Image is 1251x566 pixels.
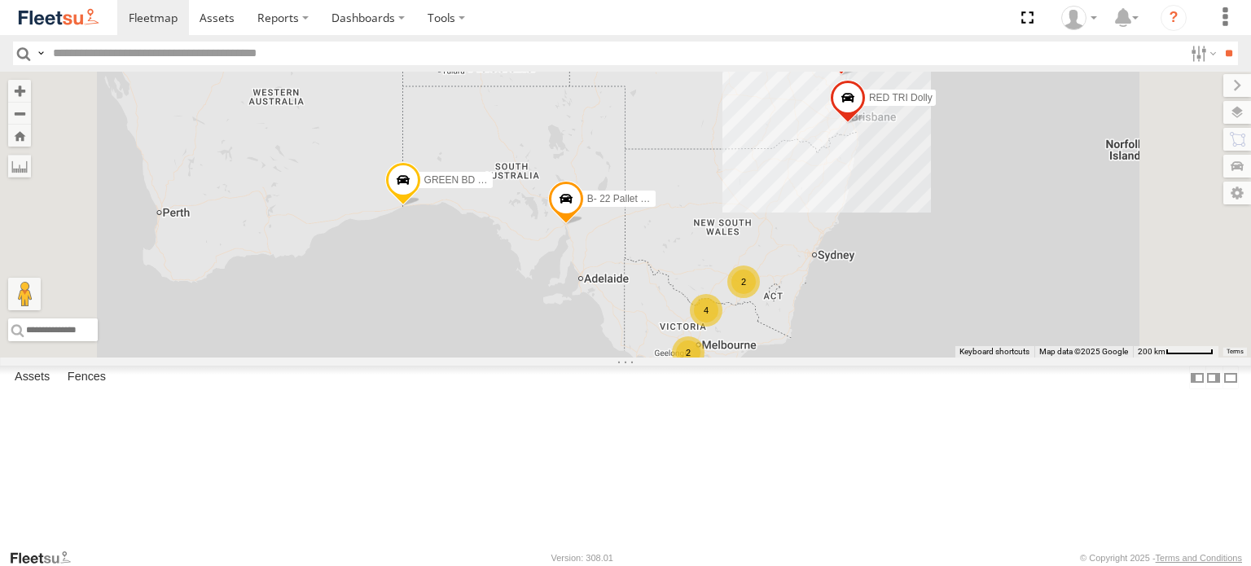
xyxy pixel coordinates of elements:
span: Map data ©2025 Google [1039,347,1128,356]
div: 4 [690,294,722,327]
label: Assets [7,366,58,389]
label: Dock Summary Table to the Right [1205,366,1222,389]
div: Version: 308.01 [551,553,613,563]
a: Terms and Conditions [1156,553,1242,563]
button: Map Scale: 200 km per 55 pixels [1133,346,1218,358]
label: Hide Summary Table [1222,366,1239,389]
div: 2 [727,265,760,298]
a: Visit our Website [9,550,84,566]
label: Fences [59,366,114,389]
label: Dock Summary Table to the Left [1189,366,1205,389]
span: 200 km [1138,347,1165,356]
label: Search Filter Options [1184,42,1219,65]
button: Zoom out [8,102,31,125]
button: Drag Pegman onto the map to open Street View [8,278,41,310]
a: Terms (opens in new tab) [1227,349,1244,355]
div: © Copyright 2025 - [1080,553,1242,563]
label: Search Query [34,42,47,65]
button: Keyboard shortcuts [959,346,1029,358]
label: Measure [8,155,31,178]
span: B- 22 Pallet RED [PERSON_NAME] [587,193,744,204]
span: GREEN BD (A) [424,173,491,185]
span: RED TRI Dolly [869,91,933,103]
div: 2 [672,336,705,369]
div: Jay Bennett [1056,6,1103,30]
button: Zoom in [8,80,31,102]
label: Map Settings [1223,182,1251,204]
button: Zoom Home [8,125,31,147]
i: ? [1161,5,1187,31]
img: fleetsu-logo-horizontal.svg [16,7,101,29]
